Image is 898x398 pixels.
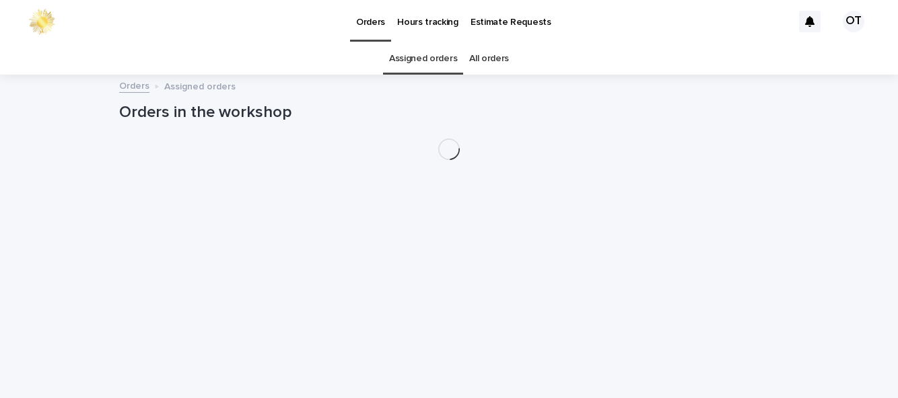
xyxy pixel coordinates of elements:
[119,77,149,93] a: Orders
[164,78,236,93] p: Assigned orders
[389,43,457,75] a: Assigned orders
[843,11,864,32] div: OT
[119,103,779,122] h1: Orders in the workshop
[469,43,509,75] a: All orders
[27,8,57,35] img: 0ffKfDbyRa2Iv8hnaAqg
